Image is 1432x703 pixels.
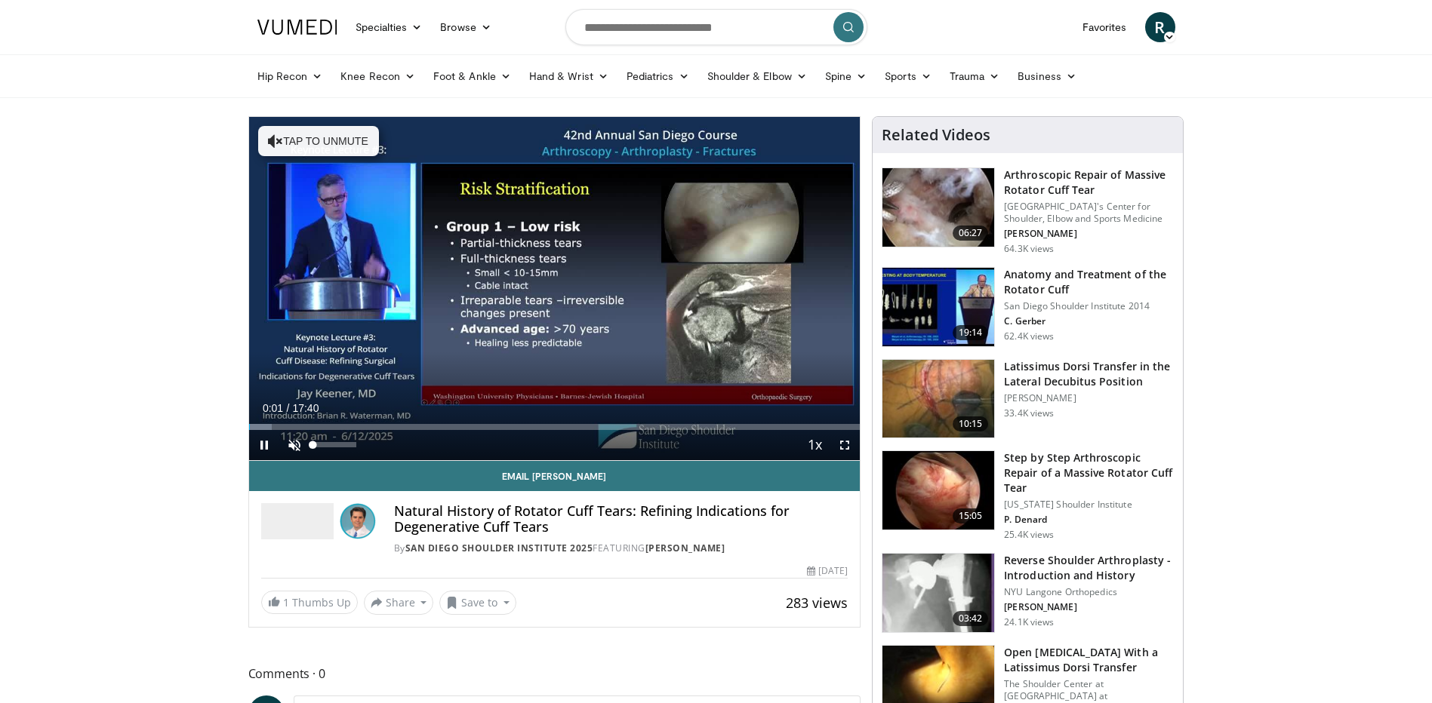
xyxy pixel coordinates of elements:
[882,267,1174,347] a: 19:14 Anatomy and Treatment of the Rotator Cuff San Diego Shoulder Institute 2014 C. Gerber 62.4K...
[1073,12,1136,42] a: Favorites
[882,168,994,247] img: 281021_0002_1.png.150x105_q85_crop-smart_upscale.jpg
[882,450,1174,541] a: 15:05 Step by Step Arthroscopic Repair of a Massive Rotator Cuff Tear [US_STATE] Shoulder Institu...
[953,226,989,241] span: 06:27
[364,591,434,615] button: Share
[1004,450,1174,496] h3: Step by Step Arthroscopic Repair of a Massive Rotator Cuff Tear
[1009,61,1086,91] a: Business
[346,12,432,42] a: Specialties
[807,564,848,578] div: [DATE]
[882,553,1174,633] a: 03:42 Reverse Shoulder Arthroplasty - Introduction and History NYU Langone Orthopedics [PERSON_NA...
[1004,243,1054,255] p: 64.3K views
[941,61,1009,91] a: Trauma
[882,554,994,632] img: zucker_4.png.150x105_q85_crop-smart_upscale.jpg
[953,325,989,340] span: 19:14
[698,61,816,91] a: Shoulder & Elbow
[249,430,279,460] button: Pause
[1004,359,1174,389] h3: Latissimus Dorsi Transfer in the Lateral Decubitus Position
[248,61,332,91] a: Hip Recon
[405,542,593,554] a: San Diego Shoulder Institute 2025
[1004,601,1174,613] p: [PERSON_NAME]
[876,61,941,91] a: Sports
[292,402,319,414] span: 17:40
[340,503,376,539] img: Avatar
[882,359,1174,439] a: 10:15 Latissimus Dorsi Transfer in the Lateral Decubitus Position [PERSON_NAME] 33.4K views
[882,126,990,144] h4: Related Videos
[258,126,379,156] button: Tap to unmute
[1004,267,1174,297] h3: Anatomy and Treatment of the Rotator Cuff
[261,503,334,539] img: San Diego Shoulder Institute 2025
[882,360,994,438] img: 38501_0000_3.png.150x105_q85_crop-smart_upscale.jpg
[331,61,424,91] a: Knee Recon
[279,430,309,460] button: Unmute
[1004,553,1174,583] h3: Reverse Shoulder Arthroplasty - Introduction and History
[283,595,289,609] span: 1
[439,591,516,615] button: Save to
[394,503,848,536] h4: Natural History of Rotator Cuff Tears: Refining Indications for Degenerative Cuff Tears
[1004,529,1054,541] p: 25.4K views
[1004,201,1174,225] p: [GEOGRAPHIC_DATA]'s Center for Shoulder, Elbow and Sports Medicine
[882,451,994,530] img: 7cd5bdb9-3b5e-40f2-a8f4-702d57719c06.150x105_q85_crop-smart_upscale.jpg
[520,61,617,91] a: Hand & Wrist
[786,594,848,612] span: 283 views
[953,508,989,523] span: 15:05
[1004,616,1054,628] p: 24.1K views
[424,61,520,91] a: Foot & Ankle
[263,402,283,414] span: 0:01
[257,20,337,35] img: VuMedi Logo
[617,61,698,91] a: Pediatrics
[645,542,725,554] a: [PERSON_NAME]
[830,430,860,460] button: Fullscreen
[882,167,1174,255] a: 06:27 Arthroscopic Repair of Massive Rotator Cuff Tear [GEOGRAPHIC_DATA]'s Center for Shoulder, E...
[249,461,861,491] a: Email [PERSON_NAME]
[1004,167,1174,198] h3: Arthroscopic Repair of Massive Rotator Cuff Tear
[431,12,500,42] a: Browse
[1004,228,1174,240] p: [PERSON_NAME]
[816,61,876,91] a: Spine
[1004,645,1174,675] h3: Open [MEDICAL_DATA] With a Latissimus Dorsi Transfer
[882,268,994,346] img: 58008271-3059-4eea-87a5-8726eb53a503.150x105_q85_crop-smart_upscale.jpg
[1004,499,1174,511] p: [US_STATE] Shoulder Institute
[394,542,848,555] div: By FEATURING
[953,611,989,626] span: 03:42
[1004,586,1174,598] p: NYU Langone Orthopedics
[1004,392,1174,404] p: [PERSON_NAME]
[287,402,290,414] span: /
[1004,514,1174,526] p: P. Denard
[249,117,861,461] video-js: Video Player
[1145,12,1175,42] a: R
[799,430,830,460] button: Playback Rate
[1004,407,1054,419] p: 33.4K views
[248,664,861,683] span: Comments 0
[249,424,861,430] div: Progress Bar
[953,416,989,431] span: 10:15
[1004,315,1174,327] p: C. Gerber
[261,591,358,614] a: 1 Thumbs Up
[1004,330,1054,342] p: 62.4K views
[313,442,356,447] div: Volume Level
[1004,300,1174,312] p: San Diego Shoulder Institute 2014
[565,9,867,45] input: Search topics, interventions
